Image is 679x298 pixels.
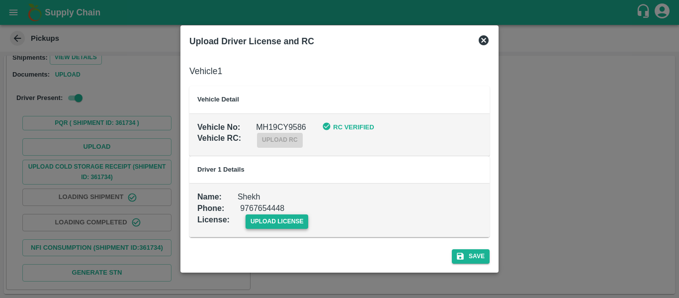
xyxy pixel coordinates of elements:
[189,36,314,46] b: Upload Driver License and RC
[224,187,284,214] div: 9767654448
[197,215,230,224] b: License :
[197,166,245,173] b: Driver 1 Details
[197,96,239,103] b: Vehicle Detail
[333,123,374,131] b: RC Verified
[240,106,306,133] div: MH19CY9586
[189,64,490,78] h6: Vehicle 1
[452,249,490,264] button: Save
[246,214,309,229] span: upload license
[222,176,260,203] div: Shekh
[197,134,241,142] b: Vehicle RC :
